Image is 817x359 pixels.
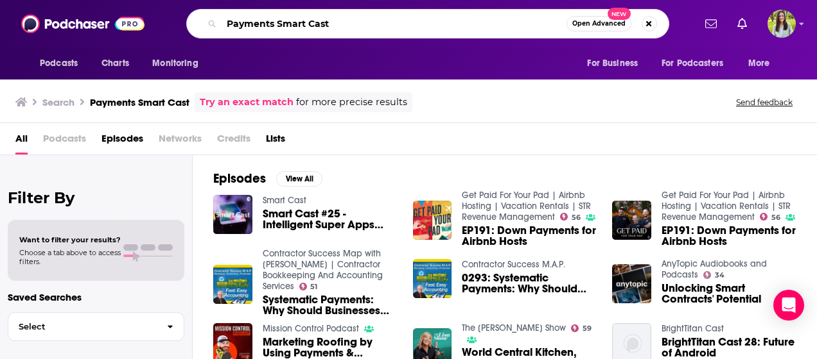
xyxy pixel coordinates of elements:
[276,171,322,187] button: View All
[572,215,581,221] span: 56
[8,188,184,207] h2: Filter By
[263,323,359,334] a: Mission Control Podcast
[213,171,322,187] a: EpisodesView All
[739,51,786,76] button: open menu
[8,322,157,331] span: Select
[152,54,198,72] span: Monitoring
[587,54,638,72] span: For Business
[19,248,121,266] span: Choose a tab above to access filters.
[222,13,567,34] input: Search podcasts, credits, & more...
[43,128,86,154] span: Podcasts
[662,337,796,358] a: BrightTitan Cast 28: Future of Android
[413,259,452,298] img: 0293: Systematic Payments: Why Should Businesses Use Payroll Service?
[662,54,723,72] span: For Podcasters
[263,208,398,230] a: Smart Cast #25 - Intelligent Super Apps and Gartner 2025 Top Trends
[263,294,398,316] a: Systematic Payments: Why Should Businesses Use Payroll Service?
[462,225,597,247] a: EP191: Down Payments for Airbnb Hosts
[296,95,407,110] span: for more precise results
[266,128,285,154] a: Lists
[413,201,452,240] img: EP191: Down Payments for Airbnb Hosts
[90,96,189,108] h3: Payments Smart Cast
[40,54,78,72] span: Podcasts
[15,128,28,154] a: All
[662,225,796,247] a: EP191: Down Payments for Airbnb Hosts
[768,10,796,38] img: User Profile
[8,312,184,341] button: Select
[213,265,252,304] img: Systematic Payments: Why Should Businesses Use Payroll Service?
[773,290,804,321] div: Open Intercom Messenger
[263,337,398,358] span: Marketing Roofing by Using Payments & Financing in [DATE] with [PERSON_NAME]
[42,96,75,108] h3: Search
[217,128,250,154] span: Credits
[608,8,631,20] span: New
[31,51,94,76] button: open menu
[567,16,631,31] button: Open AdvancedNew
[19,235,121,244] span: Want to filter your results?
[703,271,725,279] a: 34
[560,213,581,221] a: 56
[93,51,137,76] a: Charts
[159,128,202,154] span: Networks
[768,10,796,38] span: Logged in as meaghanyoungblood
[578,51,654,76] button: open menu
[732,13,752,35] a: Show notifications dropdown
[760,213,780,221] a: 56
[200,95,294,110] a: Try an exact match
[715,272,725,278] span: 34
[462,322,566,333] a: The Lisa Show
[186,9,669,38] div: Search podcasts, credits, & more...
[101,128,143,154] a: Episodes
[143,51,215,76] button: open menu
[662,190,791,222] a: Get Paid For Your Pad | Airbnb Hosting | Vacation Rentals | STR Revenue Management
[662,283,796,305] a: Unlocking Smart Contracts' Potential
[213,195,252,234] img: Smart Cast #25 - Intelligent Super Apps and Gartner 2025 Top Trends
[21,12,145,36] img: Podchaser - Follow, Share and Rate Podcasts
[653,51,742,76] button: open menu
[8,291,184,303] p: Saved Searches
[462,190,591,222] a: Get Paid For Your Pad | Airbnb Hosting | Vacation Rentals | STR Revenue Management
[662,258,767,280] a: AnyTopic Audiobooks and Podcasts
[299,283,318,290] a: 51
[263,248,383,292] a: Contractor Success Map with Randal DeHart | Contractor Bookkeeping And Accounting Services
[768,10,796,38] button: Show profile menu
[700,13,722,35] a: Show notifications dropdown
[263,337,398,358] a: Marketing Roofing by Using Payments & Financing in 2023 with Chris Scoville
[101,54,129,72] span: Charts
[748,54,770,72] span: More
[583,326,592,331] span: 59
[771,215,780,221] span: 56
[612,201,651,240] img: EP191: Down Payments for Airbnb Hosts
[571,324,592,332] a: 59
[732,97,796,108] button: Send feedback
[213,171,266,187] h2: Episodes
[462,259,565,270] a: Contractor Success M.A.P.
[572,21,626,27] span: Open Advanced
[462,272,597,294] a: 0293: Systematic Payments: Why Should Businesses Use Payroll Service?
[662,323,724,334] a: BrightTitan Cast
[612,264,651,303] img: Unlocking Smart Contracts' Potential
[263,195,306,206] a: Smart Cast
[310,284,317,290] span: 51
